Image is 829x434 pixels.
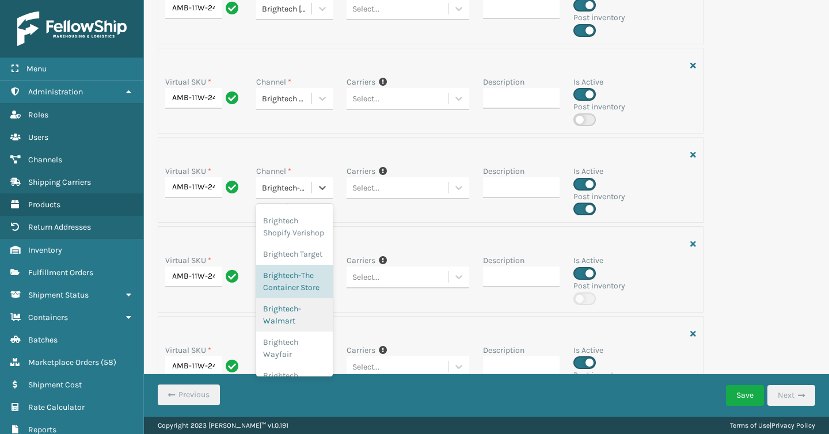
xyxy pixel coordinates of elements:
[256,210,333,243] div: Brightech Shopify Verishop
[28,380,82,390] span: Shipment Cost
[101,357,116,367] span: ( 58 )
[483,76,524,88] label: Description
[352,271,379,283] div: Select...
[165,165,211,177] label: Virtual SKU
[28,200,60,210] span: Products
[28,87,83,97] span: Administration
[352,92,379,104] div: Select...
[483,254,524,267] label: Description
[17,12,127,46] img: logo
[256,298,333,332] div: Brightech- Walmart
[28,313,68,322] span: Containers
[28,268,93,277] span: Fulfillment Orders
[165,344,211,356] label: Virtual SKU
[573,76,603,88] label: Is Active
[347,254,375,267] label: Carriers
[726,385,764,406] button: Save
[573,254,603,267] label: Is Active
[28,222,91,232] span: Return Addresses
[730,421,770,429] a: Terms of Use
[28,357,99,367] span: Marketplace Orders
[573,165,603,177] label: Is Active
[256,332,333,365] div: Brightech Wayfair
[28,177,91,187] span: Shipping Carriers
[256,76,291,88] label: Channel
[256,165,291,177] label: Channel
[165,76,211,88] label: Virtual SKU
[28,402,85,412] span: Rate Calculator
[28,335,58,345] span: Batches
[730,417,815,434] div: |
[352,360,379,372] div: Select...
[347,344,375,356] label: Carriers
[767,385,815,406] button: Next
[256,365,333,410] div: Brightech [PERSON_NAME] Sonoma
[256,243,333,265] div: Brightech Target
[28,155,62,165] span: Channels
[573,191,625,203] label: Post inventory
[352,3,379,15] div: Select...
[158,417,288,434] p: Copyright 2023 [PERSON_NAME]™ v 1.0.191
[573,280,625,292] label: Post inventory
[352,182,379,194] div: Select...
[573,12,625,24] label: Post inventory
[262,3,313,15] div: Brightech [PERSON_NAME] Sonoma
[771,421,815,429] a: Privacy Policy
[573,101,625,113] label: Post inventory
[158,384,220,405] button: Previous
[262,182,313,194] div: Brightech-The Container Store
[165,254,211,267] label: Virtual SKU
[28,132,48,142] span: Users
[347,165,375,177] label: Carriers
[573,369,625,381] label: Post inventory
[483,344,524,356] label: Description
[262,92,313,104] div: Brightech Target
[483,165,524,177] label: Description
[347,76,375,88] label: Carriers
[28,245,62,255] span: Inventory
[26,64,47,74] span: Menu
[256,265,333,298] div: Brightech-The Container Store
[573,344,603,356] label: Is Active
[28,110,48,120] span: Roles
[28,290,89,300] span: Shipment Status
